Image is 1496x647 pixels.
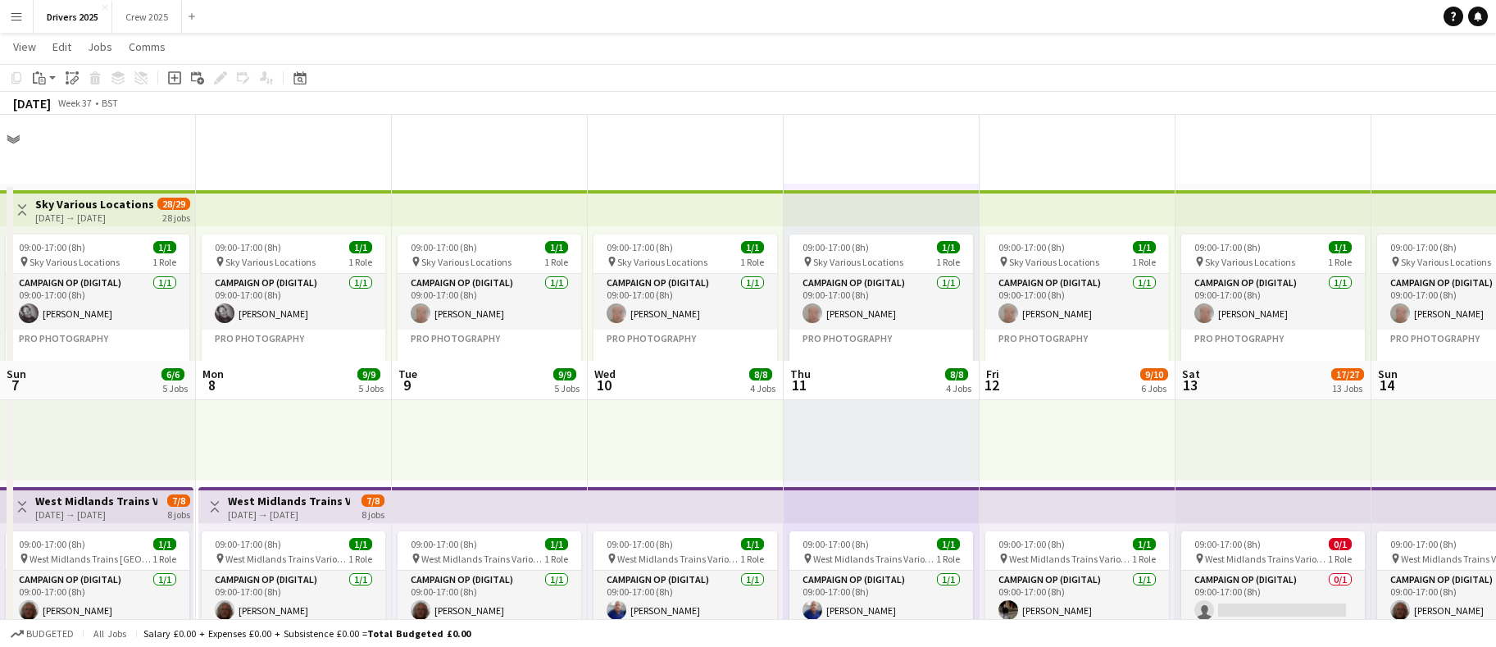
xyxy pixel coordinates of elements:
[593,274,777,330] app-card-role: Campaign Op (Digital)1/109:00-17:00 (8h)[PERSON_NAME]
[1180,376,1200,394] span: 13
[143,627,471,640] div: Salary £0.00 + Expenses £0.00 + Subsistence £0.00 =
[985,531,1169,626] div: 09:00-17:00 (8h)1/1 West Midlands Trains Various Locations1 RoleCampaign Op (Digital)1/109:00-17:...
[1390,538,1457,550] span: 09:00-17:00 (8h)
[398,571,581,626] app-card-role: Campaign Op (Digital)1/109:00-17:00 (8h)[PERSON_NAME]
[617,553,740,565] span: West Midlands Trains Various Locations
[813,256,903,268] span: Sky Various Locations
[19,241,85,253] span: 09:00-17:00 (8h)
[112,1,182,33] button: Crew 2025
[162,382,188,394] div: 5 Jobs
[153,241,176,253] span: 1/1
[228,508,350,521] div: [DATE] → [DATE]
[1194,538,1261,550] span: 09:00-17:00 (8h)
[35,494,157,508] h3: West Midlands Trains Various Locations
[789,274,973,330] app-card-role: Campaign Op (Digital)1/109:00-17:00 (8h)[PERSON_NAME]
[1009,256,1099,268] span: Sky Various Locations
[789,330,973,385] app-card-role-placeholder: Pro Photography
[349,241,372,253] span: 1/1
[6,330,189,385] app-card-role-placeholder: Pro Photography
[1378,367,1398,381] span: Sun
[349,538,372,550] span: 1/1
[34,1,112,33] button: Drivers 2025
[998,241,1065,253] span: 09:00-17:00 (8h)
[1141,382,1167,394] div: 6 Jobs
[122,36,172,57] a: Comms
[788,376,811,394] span: 11
[1329,538,1352,550] span: 0/1
[6,531,189,626] div: 09:00-17:00 (8h)1/1 West Midlands Trains [GEOGRAPHIC_DATA]1 RoleCampaign Op (Digital)1/109:00-17:...
[6,235,189,385] app-job-card: 09:00-17:00 (8h)1/1 Sky Various Locations1 RoleCampaign Op (Digital)1/109:00-17:00 (8h)[PERSON_NA...
[90,627,130,640] span: All jobs
[545,241,568,253] span: 1/1
[1009,553,1132,565] span: West Midlands Trains Various Locations
[4,376,26,394] span: 7
[398,367,417,381] span: Tue
[421,553,544,565] span: West Midlands Trains Various Locations
[592,376,616,394] span: 10
[1182,367,1200,381] span: Sat
[202,571,385,626] app-card-role: Campaign Op (Digital)1/109:00-17:00 (8h)[PERSON_NAME]
[13,95,51,112] div: [DATE]
[202,274,385,330] app-card-role: Campaign Op (Digital)1/109:00-17:00 (8h)[PERSON_NAME]
[398,235,581,385] app-job-card: 09:00-17:00 (8h)1/1 Sky Various Locations1 RoleCampaign Op (Digital)1/109:00-17:00 (8h)[PERSON_NA...
[1133,538,1156,550] span: 1/1
[162,210,190,224] div: 28 jobs
[348,553,372,565] span: 1 Role
[789,235,973,385] app-job-card: 09:00-17:00 (8h)1/1 Sky Various Locations1 RoleCampaign Op (Digital)1/109:00-17:00 (8h)[PERSON_NA...
[46,36,78,57] a: Edit
[545,538,568,550] span: 1/1
[789,571,973,626] app-card-role: Campaign Op (Digital)1/109:00-17:00 (8h)[PERSON_NAME]
[1331,368,1364,380] span: 17/27
[215,538,281,550] span: 09:00-17:00 (8h)
[1133,241,1156,253] span: 1/1
[8,625,76,643] button: Budgeted
[1181,571,1365,626] app-card-role: Campaign Op (Digital)0/109:00-17:00 (8h)
[607,241,673,253] span: 09:00-17:00 (8h)
[361,494,384,507] span: 7/8
[225,553,348,565] span: West Midlands Trains Various Locations
[30,553,152,565] span: West Midlands Trains [GEOGRAPHIC_DATA]
[937,538,960,550] span: 1/1
[152,256,176,268] span: 1 Role
[52,39,71,54] span: Edit
[790,367,811,381] span: Thu
[35,212,154,224] div: [DATE] → [DATE]
[202,367,224,381] span: Mon
[1376,376,1398,394] span: 14
[202,531,385,626] app-job-card: 09:00-17:00 (8h)1/1 West Midlands Trains Various Locations1 RoleCampaign Op (Digital)1/109:00-17:...
[984,376,999,394] span: 12
[202,330,385,385] app-card-role-placeholder: Pro Photography
[398,531,581,626] app-job-card: 09:00-17:00 (8h)1/1 West Midlands Trains Various Locations1 RoleCampaign Op (Digital)1/109:00-17:...
[936,256,960,268] span: 1 Role
[945,368,968,380] span: 8/8
[228,494,350,508] h3: West Midlands Trains Various Locations
[1132,256,1156,268] span: 1 Role
[593,531,777,626] app-job-card: 09:00-17:00 (8h)1/1 West Midlands Trains Various Locations1 RoleCampaign Op (Digital)1/109:00-17:...
[13,39,36,54] span: View
[152,553,176,565] span: 1 Role
[741,538,764,550] span: 1/1
[361,507,384,521] div: 8 jobs
[202,235,385,385] div: 09:00-17:00 (8h)1/1 Sky Various Locations1 RoleCampaign Op (Digital)1/109:00-17:00 (8h)[PERSON_NA...
[985,235,1169,385] app-job-card: 09:00-17:00 (8h)1/1 Sky Various Locations1 RoleCampaign Op (Digital)1/109:00-17:00 (8h)[PERSON_NA...
[740,553,764,565] span: 1 Role
[357,368,380,380] span: 9/9
[200,376,224,394] span: 8
[1401,256,1491,268] span: Sky Various Locations
[88,39,112,54] span: Jobs
[593,235,777,385] app-job-card: 09:00-17:00 (8h)1/1 Sky Various Locations1 RoleCampaign Op (Digital)1/109:00-17:00 (8h)[PERSON_NA...
[19,538,85,550] span: 09:00-17:00 (8h)
[1181,235,1365,385] app-job-card: 09:00-17:00 (8h)1/1 Sky Various Locations1 RoleCampaign Op (Digital)1/109:00-17:00 (8h)[PERSON_NA...
[1329,241,1352,253] span: 1/1
[593,330,777,385] app-card-role-placeholder: Pro Photography
[7,36,43,57] a: View
[1181,531,1365,626] app-job-card: 09:00-17:00 (8h)0/1 West Midlands Trains Various Locations1 RoleCampaign Op (Digital)0/109:00-17:...
[225,256,316,268] span: Sky Various Locations
[167,494,190,507] span: 7/8
[803,241,869,253] span: 09:00-17:00 (8h)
